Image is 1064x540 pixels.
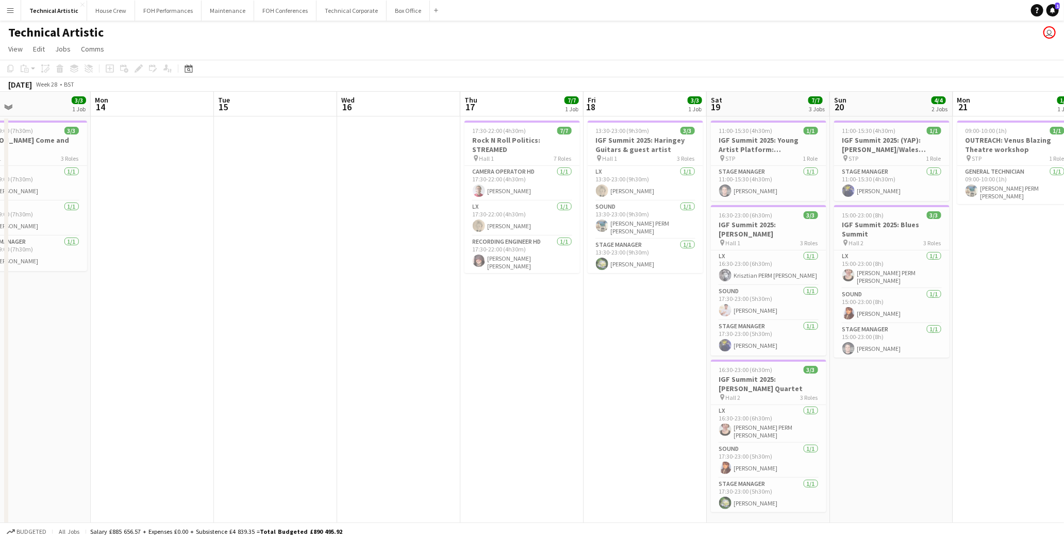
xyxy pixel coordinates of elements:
[586,101,596,113] span: 18
[4,42,27,56] a: View
[719,366,773,374] span: 16:30-23:00 (6h30m)
[81,44,104,54] span: Comms
[726,155,736,162] span: STP
[711,166,826,201] app-card-role: Stage Manager1/111:00-15:30 (4h30m)[PERSON_NAME]
[1043,26,1056,39] app-user-avatar: Sally PERM Pochciol
[842,127,896,134] span: 11:00-15:30 (4h30m)
[711,250,826,285] app-card-role: LX1/116:30-23:00 (6h30m)Krisztian PERM [PERSON_NAME]
[834,166,950,201] app-card-role: Stage Manager1/111:00-15:30 (4h30m)[PERSON_NAME]
[803,155,818,162] span: 1 Role
[927,127,941,134] span: 1/1
[834,95,846,105] span: Sun
[464,166,580,201] app-card-role: Camera Operator HD1/117:30-22:00 (4h30m)[PERSON_NAME]
[464,121,580,273] app-job-card: 17:30-22:00 (4h30m)7/7Rock N Roll Politics: STREAMED Hall 17 RolesCamera Operator HD1/117:30-22:0...
[834,289,950,324] app-card-role: Sound1/115:00-23:00 (8h)[PERSON_NAME]
[834,136,950,154] h3: IGF Summit 2025: (YAP): [PERSON_NAME]/Wales Guitar Duo
[1055,3,1060,9] span: 1
[8,79,32,90] div: [DATE]
[972,155,982,162] span: STP
[808,96,823,104] span: 7/7
[5,526,48,537] button: Budgeted
[834,220,950,239] h3: IGF Summit 2025: Blues Summit
[135,1,202,21] button: FOH Performances
[64,80,74,88] div: BST
[804,127,818,134] span: 1/1
[711,220,826,239] h3: IGF Summit 2025: [PERSON_NAME]
[833,101,846,113] span: 20
[711,136,826,154] h3: IGF Summit 2025: Young Artist Platform: [PERSON_NAME]
[588,121,703,273] app-job-card: 13:30-23:00 (9h30m)3/3IGF Summit 2025: Haringey Guitars & guest artist Hall 13 RolesLX1/113:30-23...
[677,155,695,162] span: 3 Roles
[217,101,230,113] span: 15
[957,95,971,105] span: Mon
[711,205,826,356] app-job-card: 16:30-23:00 (6h30m)3/3IGF Summit 2025: [PERSON_NAME] Hall 13 RolesLX1/116:30-23:00 (6h30m)Kriszti...
[473,127,526,134] span: 17:30-22:00 (4h30m)
[21,1,87,21] button: Technical Artistic
[90,528,342,535] div: Salary £885 656.57 + Expenses £0.00 + Subsistence £4 839.35 =
[834,121,950,201] app-job-card: 11:00-15:30 (4h30m)1/1IGF Summit 2025: (YAP): [PERSON_NAME]/Wales Guitar Duo STP1 RoleStage Manag...
[711,405,826,443] app-card-role: LX1/116:30-23:00 (6h30m)[PERSON_NAME] PERM [PERSON_NAME]
[218,95,230,105] span: Tue
[463,101,477,113] span: 17
[16,528,46,535] span: Budgeted
[801,394,818,401] span: 3 Roles
[588,136,703,154] h3: IGF Summit 2025: Haringey Guitars & guest artist
[340,101,355,113] span: 16
[711,285,826,320] app-card-role: Sound1/117:30-23:00 (5h30m)[PERSON_NAME]
[588,201,703,239] app-card-role: Sound1/113:30-23:00 (9h30m)[PERSON_NAME] PERM [PERSON_NAME]
[95,95,108,105] span: Mon
[317,1,387,21] button: Technical Corporate
[834,324,950,359] app-card-role: Stage Manager1/115:00-23:00 (8h)[PERSON_NAME]
[688,96,702,104] span: 3/3
[688,105,702,113] div: 1 Job
[849,239,864,247] span: Hall 2
[711,95,722,105] span: Sat
[341,95,355,105] span: Wed
[554,155,572,162] span: 7 Roles
[464,136,580,154] h3: Rock N Roll Politics: STREAMED
[711,320,826,356] app-card-role: Stage Manager1/117:30-23:00 (5h30m)[PERSON_NAME]
[834,205,950,358] div: 15:00-23:00 (8h)3/3IGF Summit 2025: Blues Summit Hall 23 RolesLX1/115:00-23:00 (8h)[PERSON_NAME] ...
[726,394,741,401] span: Hall 2
[588,166,703,201] app-card-role: LX1/113:30-23:00 (9h30m)[PERSON_NAME]
[588,95,596,105] span: Fri
[64,127,79,134] span: 3/3
[479,155,494,162] span: Hall 1
[72,96,86,104] span: 3/3
[711,375,826,393] h3: IGF Summit 2025: [PERSON_NAME] Quartet
[8,44,23,54] span: View
[588,239,703,274] app-card-role: Stage Manager1/113:30-23:00 (9h30m)[PERSON_NAME]
[726,239,741,247] span: Hall 1
[966,127,1007,134] span: 09:00-10:00 (1h)
[387,1,430,21] button: Box Office
[719,211,773,219] span: 16:30-23:00 (6h30m)
[924,239,941,247] span: 3 Roles
[87,1,135,21] button: House Crew
[93,101,108,113] span: 14
[849,155,859,162] span: STP
[564,96,579,104] span: 7/7
[804,366,818,374] span: 3/3
[260,528,342,535] span: Total Budgeted £890 495.92
[464,201,580,236] app-card-role: LX1/117:30-22:00 (4h30m)[PERSON_NAME]
[680,127,695,134] span: 3/3
[254,1,317,21] button: FOH Conferences
[8,25,104,40] h1: Technical Artistic
[464,95,477,105] span: Thu
[57,528,81,535] span: All jobs
[34,80,60,88] span: Week 28
[711,443,826,478] app-card-role: Sound1/117:30-23:00 (5h30m)[PERSON_NAME]
[932,96,946,104] span: 4/4
[711,360,826,512] div: 16:30-23:00 (6h30m)3/3IGF Summit 2025: [PERSON_NAME] Quartet Hall 23 RolesLX1/116:30-23:00 (6h30m...
[596,127,650,134] span: 13:30-23:00 (9h30m)
[51,42,75,56] a: Jobs
[927,211,941,219] span: 3/3
[72,105,86,113] div: 1 Job
[711,121,826,201] div: 11:00-15:30 (4h30m)1/1IGF Summit 2025: Young Artist Platform: [PERSON_NAME] STP1 RoleStage Manage...
[77,42,108,56] a: Comms
[956,101,971,113] span: 21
